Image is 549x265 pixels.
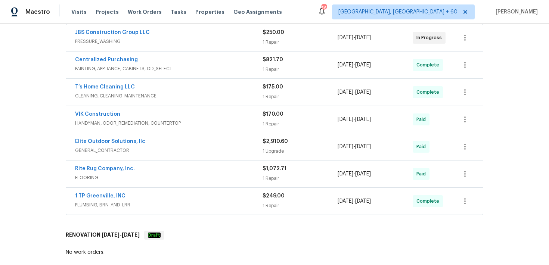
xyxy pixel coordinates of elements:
span: In Progress [416,34,445,41]
span: Work Orders [128,8,162,16]
span: $250.00 [263,30,284,35]
h6: RENOVATION [66,231,140,240]
span: Paid [416,116,429,123]
a: JBS Construction Group LLC [75,30,150,35]
span: Visits [71,8,87,16]
span: Maestro [25,8,50,16]
div: 1 Repair [263,66,338,73]
a: Rite Rug Company, Inc. [75,166,135,171]
div: 1 Repair [263,120,338,128]
span: FLOORING [75,174,263,181]
span: - [338,197,371,205]
span: - [338,34,371,41]
span: [DATE] [338,117,353,122]
span: Complete [416,197,442,205]
a: Elite Outdoor Solutions, llc [75,139,145,144]
span: [DATE] [102,232,120,237]
span: PAINTING, APPLIANCE, CABINETS, OD_SELECT [75,65,263,72]
span: Properties [195,8,224,16]
span: CLEANING, CLEANING_MAINTENANCE [75,92,263,100]
span: [DATE] [338,35,353,40]
span: $821.70 [263,57,283,62]
span: [DATE] [338,199,353,204]
span: [PERSON_NAME] [493,8,538,16]
div: No work orders. [66,249,483,256]
span: $2,910.60 [263,139,288,144]
span: Geo Assignments [233,8,282,16]
span: Tasks [171,9,186,15]
span: [DATE] [122,232,140,237]
a: VIK Construction [75,112,120,117]
span: [DATE] [355,144,371,149]
span: Complete [416,61,442,69]
span: [DATE] [338,171,353,177]
span: - [338,61,371,69]
span: [DATE] [355,199,371,204]
span: - [102,232,140,237]
a: T’s Home Cleaning LLC [75,84,135,90]
a: 1 TP Greenville, INC [75,193,125,199]
span: HANDYMAN, ODOR_REMEDIATION, COUNTERTOP [75,119,263,127]
span: PRESSURE_WASHING [75,38,263,45]
span: [DATE] [355,171,371,177]
span: [DATE] [338,144,353,149]
div: RENOVATION [DATE]-[DATE]Draft [63,223,486,247]
span: [DATE] [338,62,353,68]
span: - [338,143,371,150]
span: GENERAL_CONTRACTOR [75,147,263,154]
span: [DATE] [338,90,353,95]
span: - [338,170,371,178]
span: - [338,88,371,96]
div: 1 Repair [263,202,338,209]
span: [GEOGRAPHIC_DATA], [GEOGRAPHIC_DATA] + 60 [338,8,457,16]
span: [DATE] [355,117,371,122]
div: 1 Upgrade [263,147,338,155]
em: Draft [148,233,161,238]
span: Projects [96,8,119,16]
span: - [338,116,371,123]
div: 1 Repair [263,93,338,100]
span: Paid [416,170,429,178]
span: $1,072.71 [263,166,286,171]
div: 1 Repair [263,175,338,182]
span: Complete [416,88,442,96]
div: 566 [321,4,326,12]
span: $170.00 [263,112,283,117]
span: $175.00 [263,84,283,90]
span: Paid [416,143,429,150]
div: 1 Repair [263,38,338,46]
span: [DATE] [355,90,371,95]
span: [DATE] [355,35,371,40]
span: $249.00 [263,193,285,199]
a: Centralized Purchasing [75,57,138,62]
span: PLUMBING, BRN_AND_LRR [75,201,263,209]
span: [DATE] [355,62,371,68]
